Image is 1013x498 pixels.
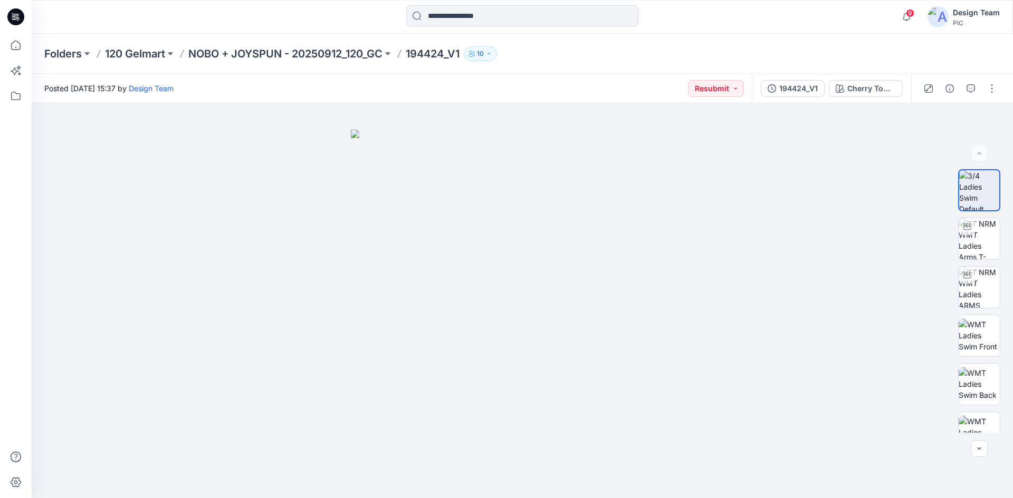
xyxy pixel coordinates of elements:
div: Cherry Tomato [847,83,896,94]
div: Design Team [953,6,1000,19]
div: 194424_V1 [779,83,818,94]
img: WMT Ladies Swim Back [959,367,1000,401]
span: Posted [DATE] 15:37 by [44,83,174,94]
span: 9 [906,9,914,17]
button: Cherry Tomato [829,80,903,97]
a: Design Team [129,84,174,93]
a: NOBO + JOYSPUN - 20250912_120_GC [188,46,383,61]
a: 120 Gelmart [105,46,165,61]
p: 10 [477,48,484,60]
p: 194424_V1 [406,46,460,61]
img: TT NRM WMT Ladies Arms T-POSE [959,218,1000,259]
div: PIC [953,19,1000,27]
a: Folders [44,46,82,61]
button: 194424_V1 [761,80,825,97]
img: avatar [928,6,949,27]
img: WMT Ladies Swim Front [959,319,1000,352]
img: 3/4 Ladies Swim Default [959,170,999,210]
button: Details [941,80,958,97]
img: TT NRM WMT Ladies ARMS DOWN [959,267,1000,308]
button: 10 [464,46,497,61]
img: WMT Ladies Swim Left [959,416,1000,449]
